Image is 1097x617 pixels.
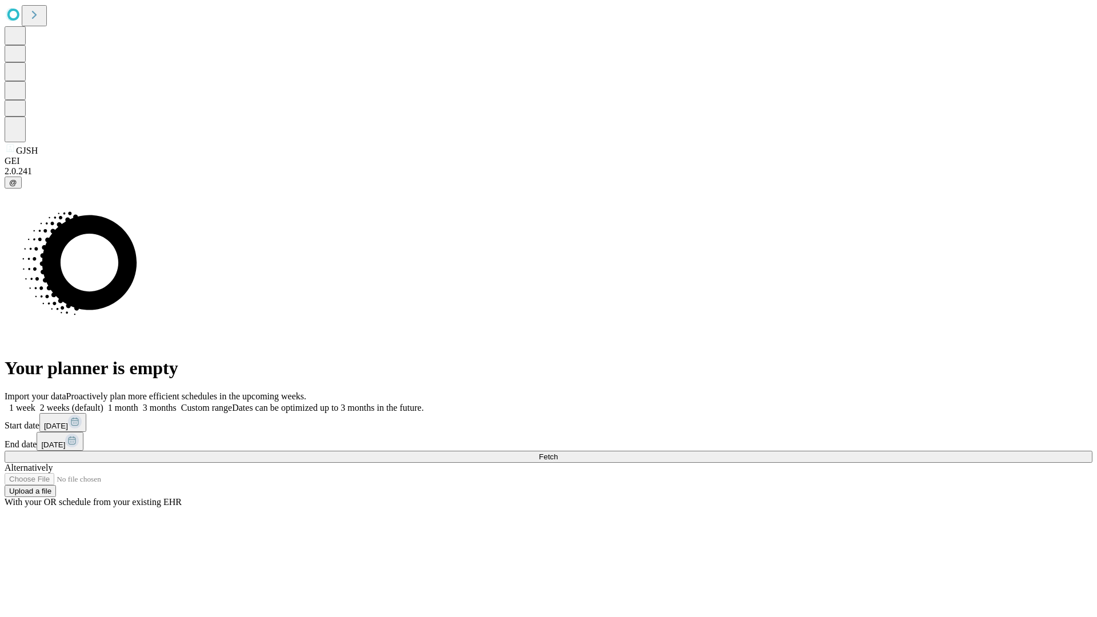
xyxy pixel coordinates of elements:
h1: Your planner is empty [5,358,1092,379]
span: Alternatively [5,463,53,472]
span: [DATE] [41,440,65,449]
span: 3 months [143,403,177,412]
span: 1 week [9,403,35,412]
span: @ [9,178,17,187]
button: @ [5,177,22,189]
button: Fetch [5,451,1092,463]
span: GJSH [16,146,38,155]
span: 1 month [108,403,138,412]
span: Fetch [539,452,558,461]
div: 2.0.241 [5,166,1092,177]
button: Upload a file [5,485,56,497]
div: GEI [5,156,1092,166]
span: Custom range [181,403,232,412]
span: With your OR schedule from your existing EHR [5,497,182,507]
button: [DATE] [37,432,83,451]
span: 2 weeks (default) [40,403,103,412]
span: Dates can be optimized up to 3 months in the future. [232,403,423,412]
div: End date [5,432,1092,451]
span: Import your data [5,391,66,401]
span: [DATE] [44,422,68,430]
span: Proactively plan more efficient schedules in the upcoming weeks. [66,391,306,401]
button: [DATE] [39,413,86,432]
div: Start date [5,413,1092,432]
